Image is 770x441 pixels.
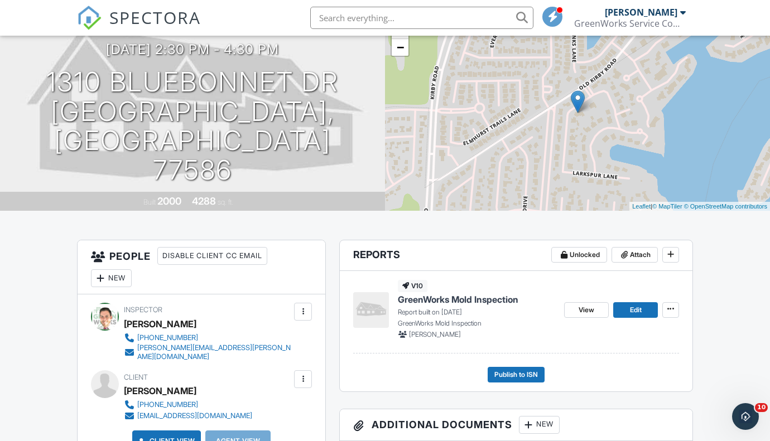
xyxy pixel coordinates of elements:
[218,198,233,206] span: sq. ft.
[755,403,768,412] span: 10
[157,195,181,207] div: 2000
[77,15,201,38] a: SPECTORA
[392,39,408,56] a: Zoom out
[143,198,156,206] span: Built
[340,409,692,441] h3: Additional Documents
[124,343,291,361] a: [PERSON_NAME][EMAIL_ADDRESS][PERSON_NAME][DOMAIN_NAME]
[124,332,291,343] a: [PHONE_NUMBER]
[137,333,198,342] div: [PHONE_NUMBER]
[124,382,196,399] div: [PERSON_NAME]
[157,247,267,265] div: Disable Client CC Email
[519,416,560,434] div: New
[106,42,279,57] h3: [DATE] 2:30 pm - 4:30 pm
[192,195,216,207] div: 4288
[137,343,291,361] div: [PERSON_NAME][EMAIL_ADDRESS][PERSON_NAME][DOMAIN_NAME]
[732,403,759,430] iframe: Intercom live chat
[109,6,201,29] span: SPECTORA
[124,399,252,410] a: [PHONE_NUMBER]
[137,411,252,420] div: [EMAIL_ADDRESS][DOMAIN_NAME]
[574,18,686,29] div: GreenWorks Service Company
[310,7,533,29] input: Search everything...
[632,203,651,210] a: Leaflet
[18,67,367,185] h1: 1310 Bluebonnet Dr [GEOGRAPHIC_DATA], [GEOGRAPHIC_DATA] 77586
[605,7,677,18] div: [PERSON_NAME]
[652,203,682,210] a: © MapTiler
[124,410,252,421] a: [EMAIL_ADDRESS][DOMAIN_NAME]
[124,373,148,381] span: Client
[137,400,198,409] div: [PHONE_NUMBER]
[124,316,196,332] div: [PERSON_NAME]
[629,202,770,211] div: |
[124,306,162,314] span: Inspector
[77,6,102,30] img: The Best Home Inspection Software - Spectora
[78,240,325,294] h3: People
[91,269,132,287] div: New
[684,203,767,210] a: © OpenStreetMap contributors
